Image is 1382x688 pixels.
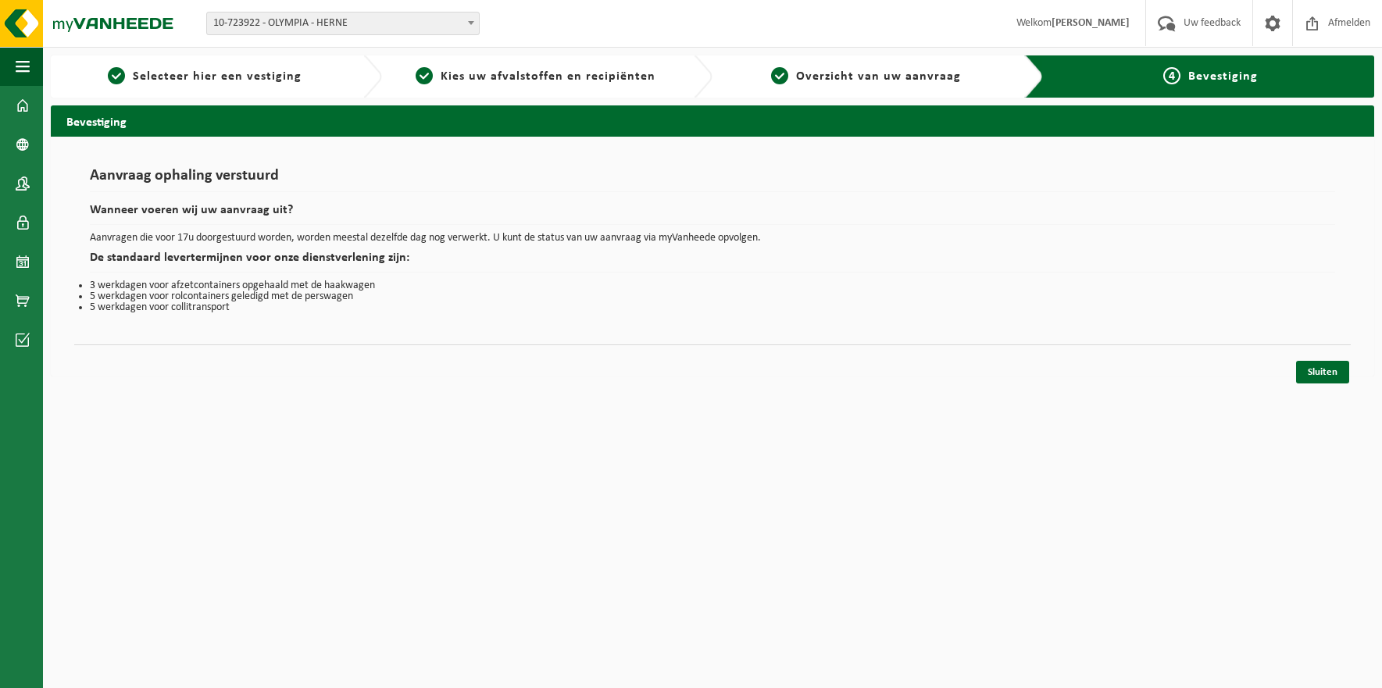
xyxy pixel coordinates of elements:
[90,233,1335,244] p: Aanvragen die voor 17u doorgestuurd worden, worden meestal dezelfde dag nog verwerkt. U kunt de s...
[90,168,1335,192] h1: Aanvraag ophaling verstuurd
[51,105,1374,136] h2: Bevestiging
[796,70,961,83] span: Overzicht van uw aanvraag
[90,204,1335,225] h2: Wanneer voeren wij uw aanvraag uit?
[90,251,1335,273] h2: De standaard levertermijnen voor onze dienstverlening zijn:
[416,67,433,84] span: 2
[133,70,302,83] span: Selecteer hier een vestiging
[59,67,351,86] a: 1Selecteer hier een vestiging
[90,302,1335,313] li: 5 werkdagen voor collitransport
[90,280,1335,291] li: 3 werkdagen voor afzetcontainers opgehaald met de haakwagen
[771,67,788,84] span: 3
[720,67,1012,86] a: 3Overzicht van uw aanvraag
[207,12,479,34] span: 10-723922 - OLYMPIA - HERNE
[1296,361,1349,383] a: Sluiten
[206,12,480,35] span: 10-723922 - OLYMPIA - HERNE
[1163,67,1180,84] span: 4
[390,67,682,86] a: 2Kies uw afvalstoffen en recipiënten
[1188,70,1258,83] span: Bevestiging
[90,291,1335,302] li: 5 werkdagen voor rolcontainers geledigd met de perswagen
[108,67,125,84] span: 1
[1052,17,1130,29] strong: [PERSON_NAME]
[441,70,655,83] span: Kies uw afvalstoffen en recipiënten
